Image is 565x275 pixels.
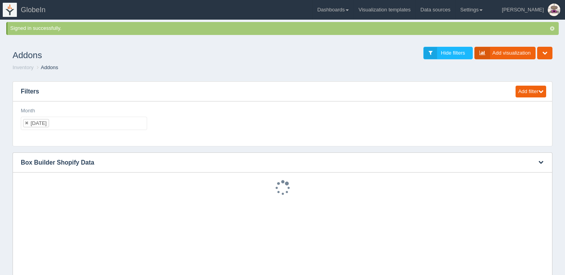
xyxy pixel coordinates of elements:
[423,47,473,60] a: Hide filters
[441,50,465,56] span: Hide filters
[13,64,33,70] a: Inventory
[3,3,17,17] img: logo-icon-white-65218e21b3e149ebeb43c0d521b2b0920224ca4d96276e4423216f8668933697.png
[31,121,47,126] div: [DATE]
[35,64,58,71] li: Addons
[13,82,508,101] h3: Filters
[10,25,557,32] div: Signed in successfully.
[548,4,560,16] img: Profile Picture
[516,86,546,98] button: Add filter
[13,153,528,172] h3: Box Builder Shopify Data
[474,47,536,60] a: Add visualization
[21,6,46,14] span: GlobeIn
[13,47,282,64] h1: Addons
[21,107,35,115] label: Month
[502,2,544,18] div: [PERSON_NAME]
